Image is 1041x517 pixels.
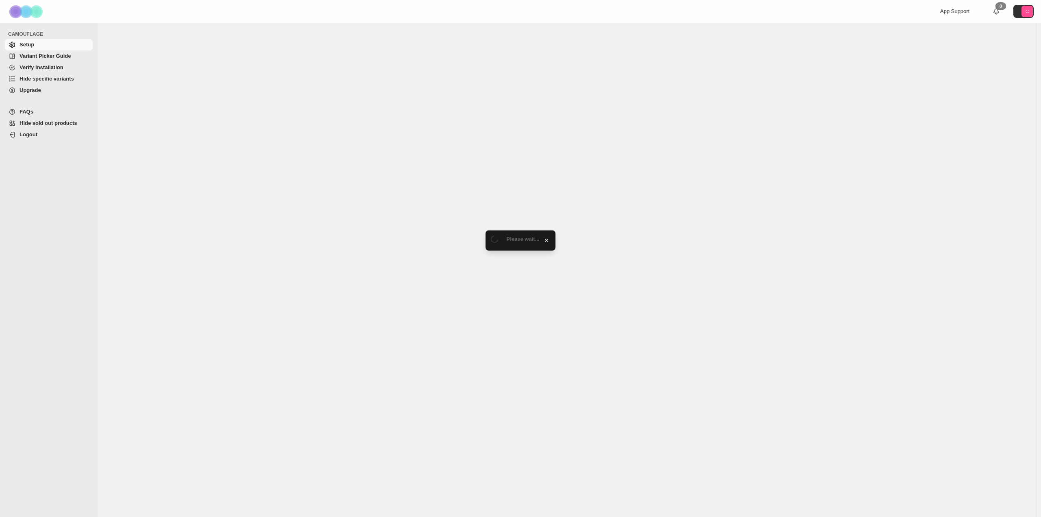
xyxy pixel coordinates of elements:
a: Variant Picker Guide [5,50,93,62]
a: FAQs [5,106,93,118]
div: 0 [995,2,1006,10]
span: App Support [940,8,969,14]
a: 0 [992,7,1000,15]
span: Variant Picker Guide [20,53,71,59]
span: Verify Installation [20,64,63,70]
text: C [1026,9,1029,14]
span: Logout [20,131,37,137]
span: Please wait... [507,236,540,242]
a: Logout [5,129,93,140]
button: Avatar with initials C [1013,5,1034,18]
span: Hide sold out products [20,120,77,126]
a: Hide sold out products [5,118,93,129]
span: Upgrade [20,87,41,93]
a: Hide specific variants [5,73,93,85]
span: Avatar with initials C [1021,6,1033,17]
img: Camouflage [7,0,47,23]
a: Setup [5,39,93,50]
span: Hide specific variants [20,76,74,82]
span: Setup [20,41,34,48]
span: CAMOUFLAGE [8,31,94,37]
a: Upgrade [5,85,93,96]
a: Verify Installation [5,62,93,73]
span: FAQs [20,109,33,115]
